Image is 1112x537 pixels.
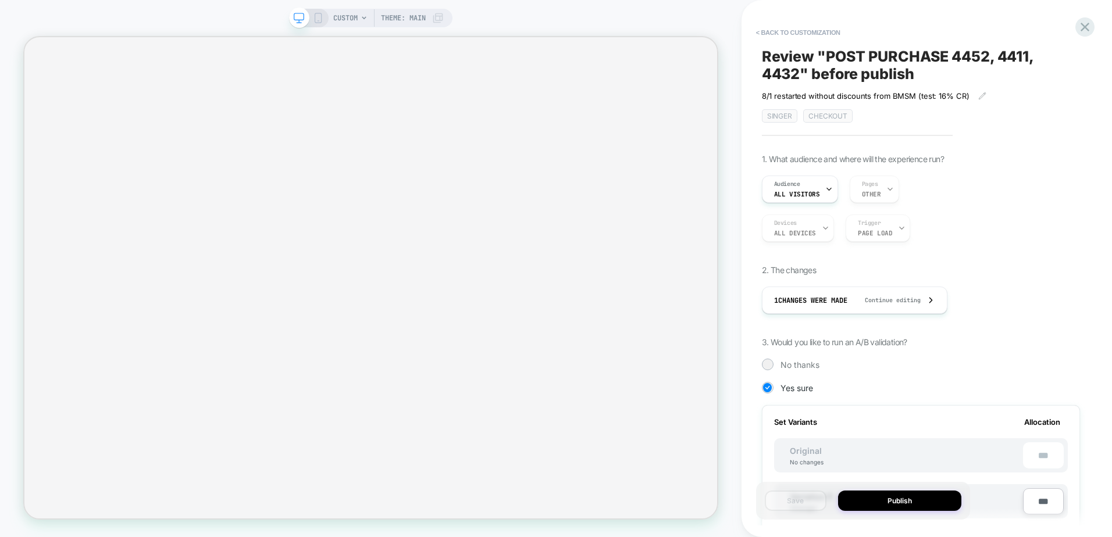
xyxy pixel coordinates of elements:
button: Save [765,491,826,511]
span: CUSTOM [333,9,358,27]
span: 8/1 restarted without discounts from BMSM (test: 16% CR) [762,91,970,101]
span: Continue editing [853,296,921,304]
span: Audience [774,180,800,188]
span: Yes sure [780,383,813,393]
span: 1 Changes were made [774,296,847,305]
span: No thanks [780,360,819,370]
span: Allocation [1024,417,1060,427]
span: All Visitors [774,190,820,198]
button: Publish [838,491,962,511]
span: 2. The changes [762,265,817,275]
span: Set Variants [774,417,817,427]
span: Theme: MAIN [381,9,426,27]
span: 1. What audience and where will the experience run? [762,154,944,164]
span: Original [778,446,833,456]
span: checkout [803,109,853,123]
div: No changes [778,459,835,466]
span: Review " POST PURCHASE 4452, 4411, 4432 " before publish [762,48,1080,83]
button: < Back to customization [750,23,846,42]
span: 3. Would you like to run an A/B validation? [762,337,907,347]
span: Singer [762,109,797,123]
